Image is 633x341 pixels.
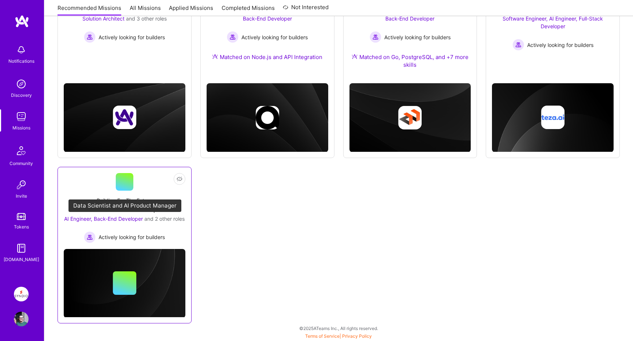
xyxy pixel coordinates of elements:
[58,4,121,16] a: Recommended Missions
[12,124,30,132] div: Missions
[99,33,165,41] span: Actively looking for builders
[64,216,143,222] span: AI Engineer, Back-End Developer
[64,173,185,243] a: Building For The FutureTeam for a Tech StartupAI Engineer, Back-End Developer and 2 other rolesAc...
[14,312,29,326] img: User Avatar
[352,54,358,59] img: Ateam Purple Icon
[12,287,30,301] a: Syndio: CCA Workflow Orchestration Migration
[384,33,451,41] span: Actively looking for builders
[12,142,30,159] img: Community
[14,223,29,231] div: Tokens
[527,41,593,49] span: Actively looking for builders
[541,106,564,129] img: Company logo
[14,109,29,124] img: teamwork
[398,106,422,129] img: Company logo
[305,333,372,339] span: |
[82,15,125,22] span: Solution Architect
[99,233,165,241] span: Actively looking for builders
[97,197,152,204] div: Building For The Future
[512,39,524,51] img: Actively looking for builders
[227,31,238,43] img: Actively looking for builders
[243,15,292,22] span: Back-End Developer
[14,43,29,57] img: bell
[256,106,279,129] img: Company logo
[8,57,34,65] div: Notifications
[144,216,185,222] span: and 2 other roles
[12,312,30,326] a: User Avatar
[207,83,328,152] img: cover
[4,256,39,263] div: [DOMAIN_NAME]
[44,319,633,337] div: © 2025 ATeams Inc., All rights reserved.
[283,3,329,16] a: Not Interested
[241,33,308,41] span: Actively looking for builders
[169,4,213,16] a: Applied Missions
[370,31,381,43] img: Actively looking for builders
[212,53,322,61] div: Matched on Node.js and API Integration
[385,15,434,22] span: Back-End Developer
[14,177,29,192] img: Invite
[64,83,185,152] img: cover
[10,159,33,167] div: Community
[84,231,96,243] img: Actively looking for builders
[305,333,340,339] a: Terms of Service
[177,176,182,182] i: icon EyeClosed
[14,77,29,91] img: discovery
[492,83,614,152] img: cover
[113,106,136,129] img: Company logo
[126,15,167,22] span: and 3 other roles
[14,287,29,301] img: Syndio: CCA Workflow Orchestration Migration
[64,249,185,318] img: cover
[349,53,471,69] div: Matched on Go, PostgreSQL, and +7 more skills
[92,206,157,213] div: Team for a Tech Startup
[349,83,471,152] img: cover
[17,213,26,220] img: tokens
[16,192,27,200] div: Invite
[342,333,372,339] a: Privacy Policy
[212,54,218,59] img: Ateam Purple Icon
[15,15,29,28] img: logo
[11,91,32,99] div: Discovery
[14,241,29,256] img: guide book
[222,4,275,16] a: Completed Missions
[130,4,161,16] a: All Missions
[84,31,96,43] img: Actively looking for builders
